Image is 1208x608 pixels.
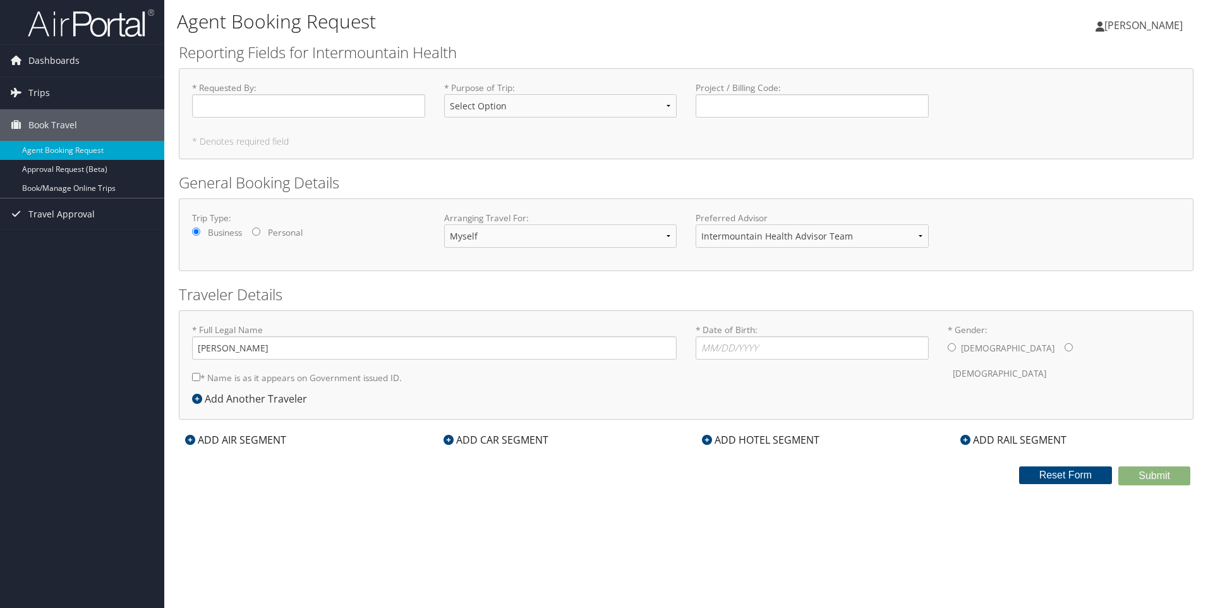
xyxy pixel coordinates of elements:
label: Arranging Travel For: [444,212,677,224]
span: Trips [28,77,50,109]
label: * Gender: [948,324,1181,386]
label: * Requested By : [192,82,425,118]
input: * Date of Birth: [696,336,929,360]
span: Book Travel [28,109,77,141]
h2: General Booking Details [179,172,1193,193]
div: ADD CAR SEGMENT [437,432,555,447]
label: * Name is as it appears on Government issued ID. [192,366,402,389]
label: [DEMOGRAPHIC_DATA] [953,362,1046,386]
label: Personal [268,226,303,239]
label: Project / Billing Code : [696,82,929,118]
label: Business [208,226,242,239]
span: [PERSON_NAME] [1104,18,1183,32]
input: * Requested By: [192,94,425,118]
h1: Agent Booking Request [177,8,856,35]
label: * Full Legal Name [192,324,677,360]
button: Reset Form [1019,466,1113,484]
select: * Purpose of Trip: [444,94,677,118]
img: airportal-logo.png [28,8,154,38]
label: Preferred Advisor [696,212,929,224]
div: ADD HOTEL SEGMENT [696,432,826,447]
input: * Gender:[DEMOGRAPHIC_DATA][DEMOGRAPHIC_DATA] [1065,343,1073,351]
div: ADD AIR SEGMENT [179,432,293,447]
label: * Purpose of Trip : [444,82,677,128]
button: Submit [1118,466,1190,485]
input: * Name is as it appears on Government issued ID. [192,373,200,381]
span: Dashboards [28,45,80,76]
input: * Gender:[DEMOGRAPHIC_DATA][DEMOGRAPHIC_DATA] [948,343,956,351]
label: * Date of Birth: [696,324,929,360]
div: ADD RAIL SEGMENT [954,432,1073,447]
input: * Full Legal Name [192,336,677,360]
label: [DEMOGRAPHIC_DATA] [961,336,1054,360]
span: Travel Approval [28,198,95,230]
h2: Reporting Fields for Intermountain Health [179,42,1193,63]
div: Add Another Traveler [192,391,313,406]
h2: Traveler Details [179,284,1193,305]
label: Trip Type: [192,212,425,224]
input: Project / Billing Code: [696,94,929,118]
a: [PERSON_NAME] [1096,6,1195,44]
h5: * Denotes required field [192,137,1180,146]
